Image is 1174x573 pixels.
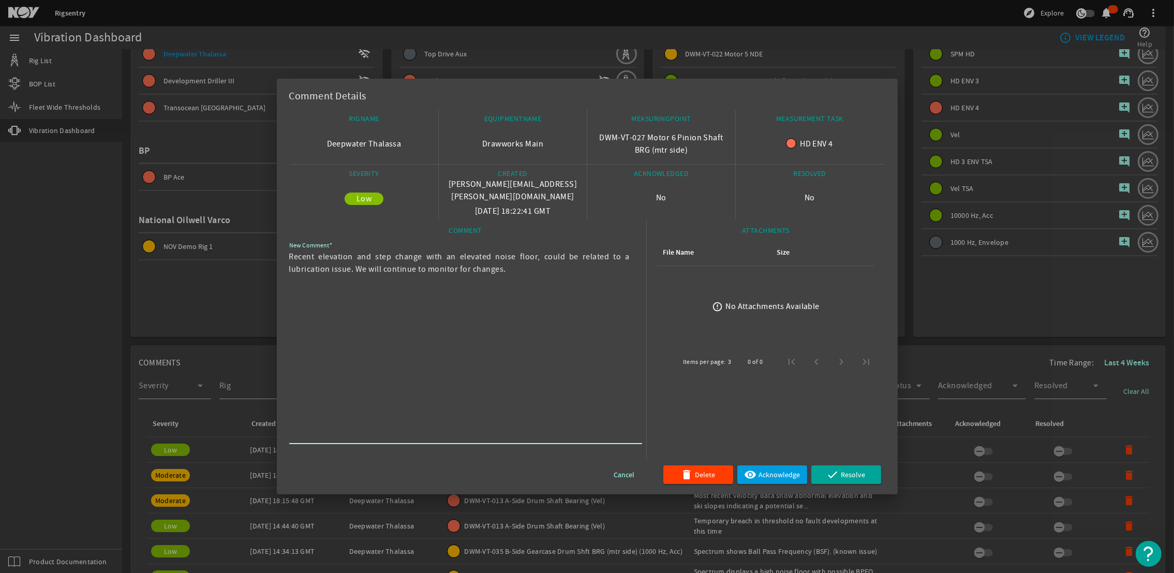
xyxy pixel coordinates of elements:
[800,139,833,149] span: HD ENV 4
[725,300,820,313] div: No Attachments Available
[841,468,866,481] span: Resolve
[656,192,666,204] p: No
[294,114,435,127] div: RIGNAME
[744,468,756,481] mat-icon: visibility
[356,194,371,204] span: Low
[591,127,732,160] div: DWM-VT-027 Motor 6 Pinion Shaft BRG (mtr side)
[589,465,659,484] button: Cancel
[695,468,716,481] span: Delete
[294,127,435,160] div: Deepwater Thalassa
[614,468,634,481] span: Cancel
[663,247,694,258] div: File Name
[591,114,732,127] div: MEASURINGPOINT
[740,114,880,127] div: MEASUREMENT TASK
[777,247,790,258] div: Size
[294,169,435,182] div: SEVERITY
[277,79,898,109] div: Comment Details
[443,127,583,160] div: Drawworks Main
[740,169,880,182] div: RESOLVED
[805,192,815,204] p: No
[748,357,763,367] div: 0 of 0
[443,178,583,203] p: [PERSON_NAME][EMAIL_ADDRESS][PERSON_NAME][DOMAIN_NAME]
[759,468,800,481] span: Acknowledge
[681,468,693,481] mat-icon: delete
[289,226,642,239] div: COMMENT
[728,357,731,367] div: 3
[811,465,881,484] button: Resolve
[649,226,883,239] div: ATTACHMENTS
[443,169,583,182] div: CREATED
[712,301,723,312] mat-icon: error_outline
[443,114,583,127] div: EQUIPMENTNAME
[1136,541,1162,567] button: Open Resource Center
[683,357,726,367] div: Items per page:
[827,468,839,481] mat-icon: done
[737,465,807,484] button: Acknowledge
[443,205,583,217] p: [DATE] 18:22:41 GMT
[663,465,733,484] button: Delete
[289,242,330,249] mat-label: New Comment
[591,169,732,182] div: ACKNOWLEDGED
